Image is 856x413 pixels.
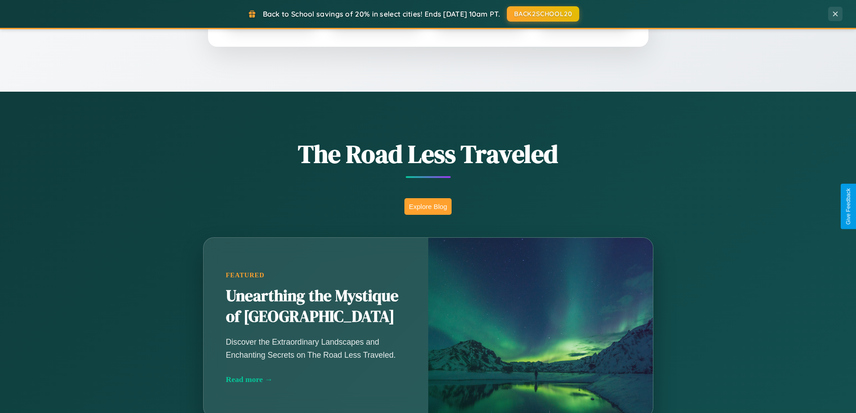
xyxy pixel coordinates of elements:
[159,137,698,171] h1: The Road Less Traveled
[404,198,452,215] button: Explore Blog
[226,375,406,384] div: Read more →
[226,286,406,327] h2: Unearthing the Mystique of [GEOGRAPHIC_DATA]
[845,188,852,225] div: Give Feedback
[226,271,406,279] div: Featured
[507,6,579,22] button: BACK2SCHOOL20
[226,336,406,361] p: Discover the Extraordinary Landscapes and Enchanting Secrets on The Road Less Traveled.
[263,9,500,18] span: Back to School savings of 20% in select cities! Ends [DATE] 10am PT.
